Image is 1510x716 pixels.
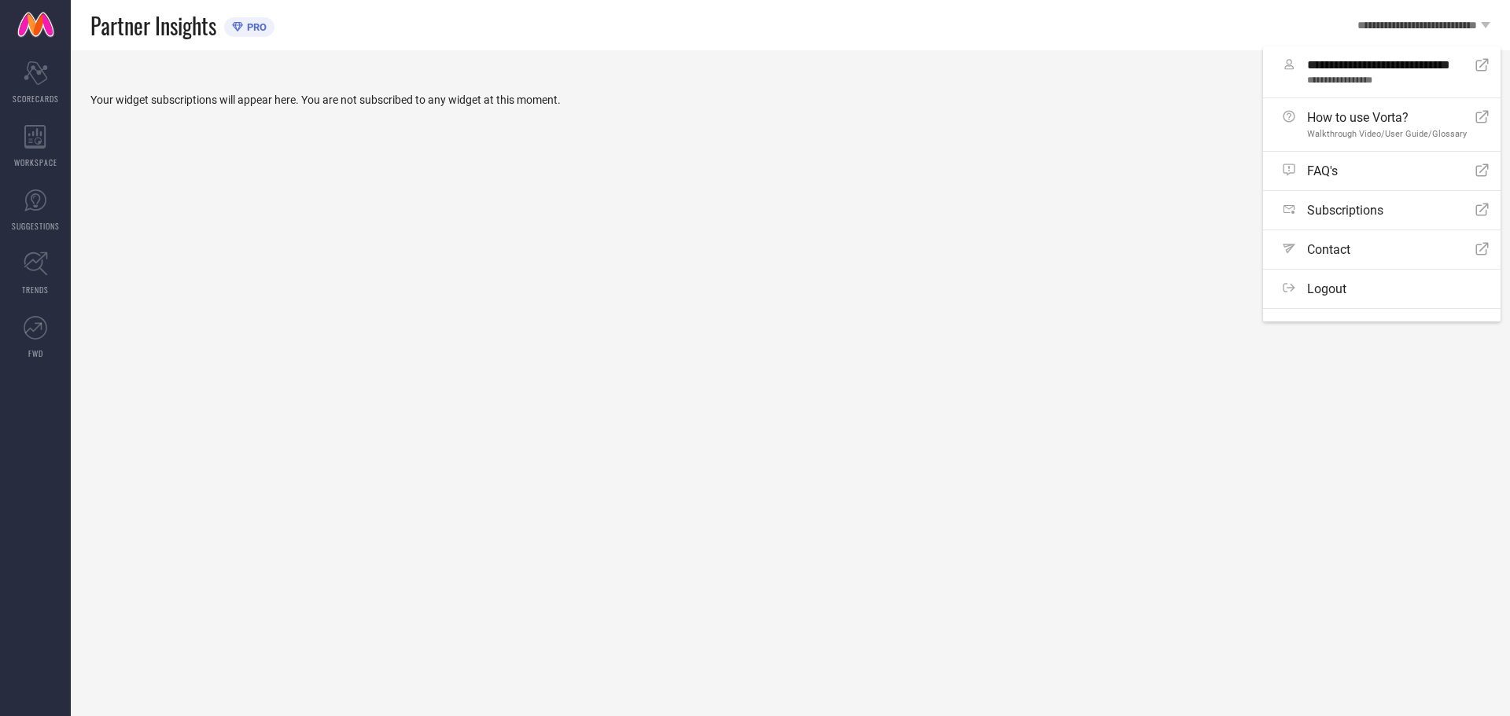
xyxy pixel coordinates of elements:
[22,284,49,296] span: TRENDS
[1307,129,1467,139] span: Walkthrough Video/User Guide/Glossary
[1307,110,1467,125] span: How to use Vorta?
[1263,98,1501,151] a: How to use Vorta?Walkthrough Video/User Guide/Glossary
[90,74,1490,106] div: Your widget subscriptions will appear here. You are not subscribed to any widget at this moment.
[1307,242,1350,257] span: Contact
[1412,321,1489,331] span: Terms & Conditions
[243,21,267,33] span: PRO
[14,156,57,168] span: WORKSPACE
[28,347,43,359] span: FWD
[12,220,60,232] span: SUGGESTIONS
[1307,203,1383,218] span: Subscriptions
[1263,152,1501,190] a: FAQ's
[1263,230,1501,269] a: Contact
[90,9,216,42] span: Partner Insights
[1307,163,1338,178] span: FAQ's
[13,93,59,105] span: SCORECARDS
[1307,281,1346,296] span: Logout
[1263,191,1501,229] a: Subscriptions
